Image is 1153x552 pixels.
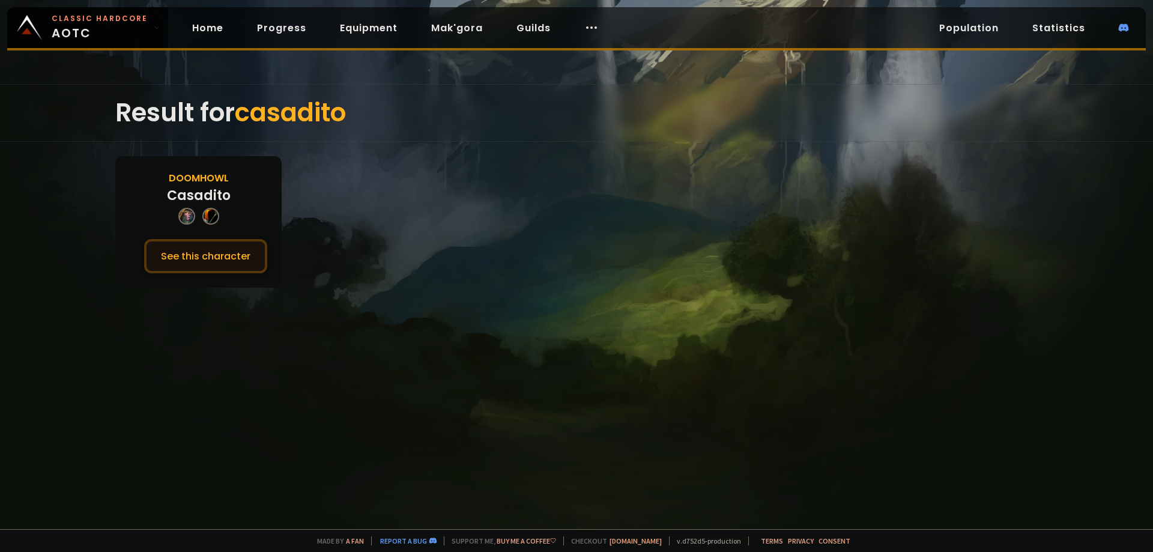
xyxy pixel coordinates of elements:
[235,95,346,130] span: casadito
[169,171,229,186] div: Doomhowl
[669,536,741,545] span: v. d752d5 - production
[563,536,662,545] span: Checkout
[610,536,662,545] a: [DOMAIN_NAME]
[1023,16,1095,40] a: Statistics
[761,536,783,545] a: Terms
[247,16,316,40] a: Progress
[310,536,364,545] span: Made by
[183,16,233,40] a: Home
[144,239,267,273] button: See this character
[444,536,556,545] span: Support me,
[380,536,427,545] a: Report a bug
[52,13,148,42] span: AOTC
[422,16,492,40] a: Mak'gora
[819,536,850,545] a: Consent
[330,16,407,40] a: Equipment
[52,13,148,24] small: Classic Hardcore
[788,536,814,545] a: Privacy
[167,186,231,205] div: Casadito
[7,7,168,48] a: Classic HardcoreAOTC
[346,536,364,545] a: a fan
[497,536,556,545] a: Buy me a coffee
[115,85,1038,141] div: Result for
[930,16,1008,40] a: Population
[507,16,560,40] a: Guilds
